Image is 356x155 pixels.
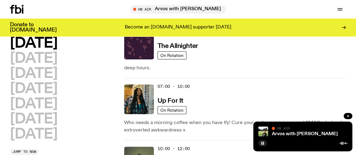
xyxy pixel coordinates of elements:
[158,106,186,114] a: On Rotation
[158,98,183,104] h3: Up For It
[10,67,57,81] button: [DATE]
[272,131,338,136] a: Arvos with [PERSON_NAME]
[124,64,346,72] p: deep hours.
[160,53,184,58] span: On Rotation
[124,84,154,114] img: Ify - a Brown Skin girl with black braided twists, looking up to the side with her tongue stickin...
[10,37,57,50] button: [DATE]
[158,146,190,152] span: 10:00 - 12:00
[158,43,198,50] h3: The Allnighter
[160,108,184,112] span: On Rotation
[130,5,226,14] button: On AirArvos with [PERSON_NAME]
[158,84,190,89] span: 07:00 - 10:00
[125,25,231,30] p: Become an [DOMAIN_NAME] supporter [DATE]
[10,149,39,155] button: Jump to now
[10,22,57,33] h3: Donate to [DOMAIN_NAME]
[137,7,223,11] span: Tune in live
[10,97,57,111] button: [DATE]
[10,82,57,96] button: [DATE]
[158,51,186,59] a: On Rotation
[12,150,36,153] span: Jump to now
[158,42,198,50] a: The Allnighter
[10,52,57,66] button: [DATE]
[10,112,57,126] button: [DATE]
[258,127,268,136] img: Bri is smiling and wearing a black t-shirt. She is standing in front of a lush, green field. Ther...
[158,97,183,104] a: Up For It
[124,119,346,134] p: Who needs a morning coffee when you have Ify! Cure your early morning grog w/ SMAC, chat and extr...
[277,126,290,130] span: On Air
[10,127,57,141] button: [DATE]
